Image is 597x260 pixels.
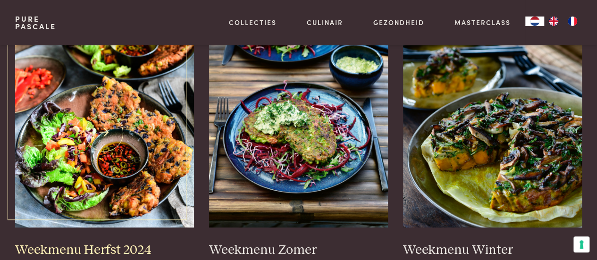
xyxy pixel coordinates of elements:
[209,242,388,259] h3: Weekmenu Zomer
[403,39,582,227] img: Weekmenu Winter
[15,39,194,227] img: Weekmenu Herfst 2024
[15,15,56,30] a: PurePascale
[573,236,589,252] button: Uw voorkeuren voor toestemming voor trackingtechnologieën
[544,17,582,26] ul: Language list
[209,39,388,259] a: Weekmenu Zomer Weekmenu Zomer
[229,17,277,27] a: Collecties
[454,17,510,27] a: Masterclass
[563,17,582,26] a: FR
[544,17,563,26] a: EN
[15,242,194,259] h3: Weekmenu Herfst 2024
[373,17,424,27] a: Gezondheid
[525,17,582,26] aside: Language selected: Nederlands
[403,242,582,259] h3: Weekmenu Winter
[307,17,343,27] a: Culinair
[15,39,194,259] a: Weekmenu Herfst 2024 Weekmenu Herfst 2024
[525,17,544,26] a: NL
[525,17,544,26] div: Language
[403,39,582,259] a: Weekmenu Winter Weekmenu Winter
[209,39,388,227] img: Weekmenu Zomer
